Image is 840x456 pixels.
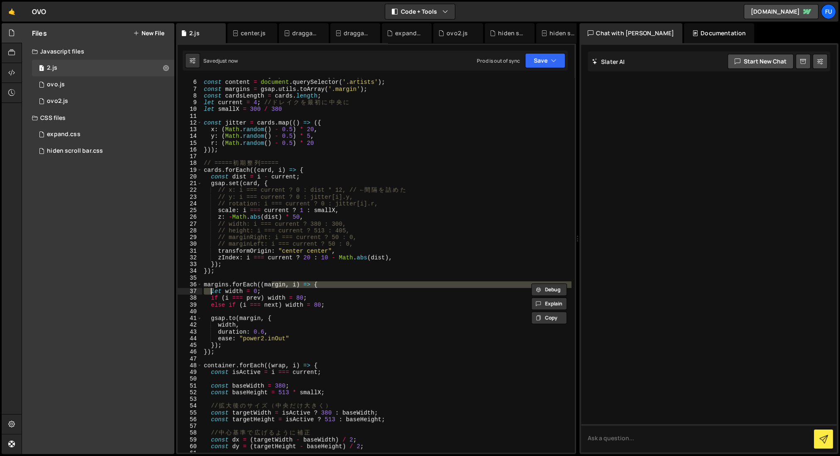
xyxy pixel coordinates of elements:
[241,29,266,37] div: center.js
[592,58,625,66] h2: Slater AI
[178,275,202,281] div: 35
[178,207,202,214] div: 25
[178,119,202,126] div: 12
[178,389,202,396] div: 52
[218,57,238,64] div: just now
[178,241,202,247] div: 30
[32,7,46,17] div: OVO
[178,322,202,328] div: 42
[178,429,202,436] div: 58
[47,131,81,138] div: expand.css
[32,29,47,38] h2: Files
[178,234,202,241] div: 29
[178,443,202,450] div: 60
[178,99,202,106] div: 9
[385,4,455,19] button: Code + Tools
[525,53,565,68] button: Save
[178,329,202,335] div: 43
[47,64,57,72] div: 2.js
[178,268,202,274] div: 34
[744,4,818,19] a: [DOMAIN_NAME]
[32,76,174,93] div: 17267/47815.js
[178,173,202,180] div: 20
[549,29,576,37] div: hiden scroll bar.css
[178,308,202,315] div: 40
[178,436,202,443] div: 59
[178,146,202,153] div: 16
[498,29,525,37] div: hiden scroll bar.css
[178,254,202,261] div: 32
[178,194,202,200] div: 23
[32,126,174,143] div: 17267/47820.css
[178,221,202,227] div: 27
[344,29,370,37] div: draggable using Observer.css
[178,180,202,187] div: 21
[178,160,202,166] div: 18
[821,4,836,19] a: Fu
[22,43,174,60] div: Javascript files
[178,335,202,342] div: 44
[178,214,202,220] div: 26
[178,281,202,288] div: 36
[178,93,202,99] div: 8
[684,23,754,43] div: Documentation
[728,54,794,69] button: Start new chat
[178,362,202,369] div: 48
[395,29,422,37] div: expand.css
[32,93,174,110] div: 17267/47817.js
[178,113,202,119] div: 11
[178,140,202,146] div: 15
[178,302,202,308] div: 39
[178,342,202,349] div: 45
[178,187,202,193] div: 22
[178,383,202,389] div: 51
[178,369,202,376] div: 49
[178,349,202,355] div: 46
[178,376,202,382] div: 50
[531,312,567,324] button: Copy
[292,29,319,37] div: draggable, scrollable.js
[189,29,200,37] div: 2.js
[178,227,202,234] div: 28
[178,200,202,207] div: 24
[47,98,68,105] div: ovo2.js
[178,79,202,85] div: 6
[39,66,44,72] span: 1
[178,295,202,301] div: 38
[32,60,174,76] div: 17267/47848.js
[22,110,174,126] div: CSS files
[178,356,202,362] div: 47
[178,402,202,409] div: 54
[178,396,202,402] div: 53
[178,315,202,322] div: 41
[178,410,202,416] div: 55
[178,126,202,133] div: 13
[178,288,202,295] div: 37
[477,57,520,64] div: Prod is out of sync
[178,416,202,423] div: 56
[47,147,103,155] div: hiden scroll bar.css
[178,153,202,160] div: 17
[579,23,682,43] div: Chat with [PERSON_NAME]
[178,261,202,268] div: 33
[2,2,22,22] a: 🤙
[203,57,238,64] div: Saved
[32,143,174,159] div: 17267/47816.css
[178,86,202,93] div: 7
[178,167,202,173] div: 19
[178,133,202,139] div: 14
[447,29,468,37] div: ovo2.js
[178,423,202,429] div: 57
[47,81,65,88] div: ovo.js
[178,106,202,112] div: 10
[178,248,202,254] div: 31
[133,30,164,37] button: New File
[531,283,567,296] button: Debug
[531,297,567,310] button: Explain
